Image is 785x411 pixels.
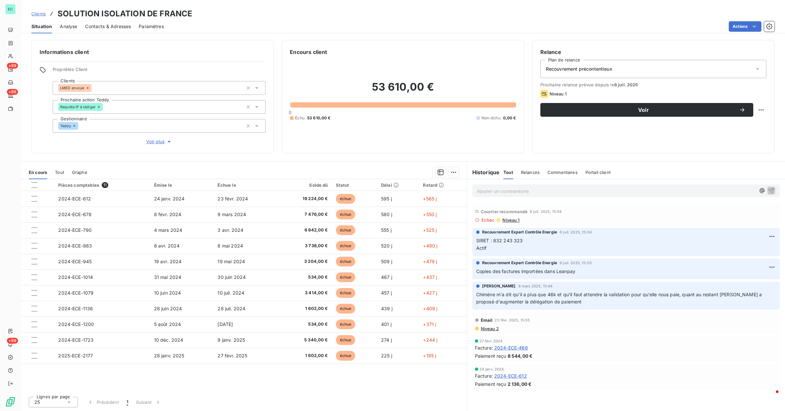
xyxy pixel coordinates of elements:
button: Voir plus [53,138,266,145]
button: Actions [729,21,761,32]
span: +550 j [423,212,437,217]
span: Recouvrement précontentieux [546,66,612,72]
span: +195 j [423,353,436,358]
span: 10 déc. 2024 [154,337,183,343]
span: +371 j [423,321,436,327]
span: Relances [521,170,540,175]
div: Solde dû [281,182,328,188]
span: 2024-ECE-1014 [58,274,93,280]
span: En cours [29,170,47,175]
button: Voir [540,103,753,117]
span: 3 414,00 € [281,290,328,296]
span: [PERSON_NAME] [482,283,516,289]
span: 8 544,00 € [508,352,533,359]
span: 27 févr. 2024 [480,339,503,343]
span: 555 j [381,227,392,233]
span: 11 [102,182,108,188]
span: Portail client [585,170,611,175]
span: 9 janv. 2025 [218,337,245,343]
span: 2024-ECE-863 [58,243,92,248]
span: +99 [7,338,18,344]
h6: Historique [467,168,500,176]
div: Statut [336,182,373,188]
span: Paramètres [139,23,164,30]
span: échue [336,225,356,235]
span: Facture : [475,372,493,379]
span: 30 juin 2024 [218,274,246,280]
span: 2024-ECE-790 [58,227,92,233]
span: 2024-ECE-945 [58,259,92,264]
span: 25 févr. 2025, 15:55 [495,318,530,322]
span: Niveau 1 [549,91,567,96]
div: EC [5,4,16,14]
span: Teddy [60,124,71,128]
span: 23 févr. 2024 [218,196,248,201]
span: Recouvrement Expert Contrôle Energie [482,260,557,266]
span: +427 j [423,290,437,296]
span: 595 j [381,196,392,201]
div: Délai [381,182,415,188]
span: 53 610,00 € [307,115,331,121]
span: 2025-ECE-2177 [58,353,93,358]
span: Paiement reçu [475,352,506,359]
span: +437 j [423,274,437,280]
span: LMED envoyé [60,86,84,90]
div: Émise le [154,182,210,188]
span: 2024-ECE-1723 [58,337,94,343]
span: 439 j [381,306,392,311]
span: Niveau 2 [480,326,499,331]
span: Recouvrement Expert Contrôle Energie [482,229,557,235]
span: Voir plus [146,138,172,145]
span: 0,00 € [503,115,516,121]
span: Tout [503,170,513,175]
span: 1 602,00 € [281,352,328,359]
span: 27 févr. 2025 [218,353,247,358]
span: 5 340,00 € [281,337,328,343]
span: 2024-ECE-466 [494,344,528,351]
span: +99 [7,89,18,95]
span: Clients [31,11,46,16]
span: 6 juil. 2025 [614,82,638,87]
span: 19 mai 2024 [218,259,245,264]
span: +479 j [423,259,437,264]
span: 9 mars 2024 [218,212,246,217]
span: 2024-ECE-612 [494,372,527,379]
span: 0 [289,110,291,115]
span: échue [336,241,356,251]
span: 534,00 € [281,321,328,328]
span: 2 136,00 € [508,381,532,387]
span: 10 juin 2024 [154,290,181,296]
span: 7 476,00 € [281,211,328,218]
span: 6 mars 2025, 15:44 [518,284,553,288]
span: [DATE] [218,321,233,327]
span: 3 204,00 € [281,258,328,265]
span: 274 j [381,337,392,343]
h6: Informations client [40,48,266,56]
span: Echec [481,217,495,223]
span: 19 avr. 2024 [154,259,182,264]
span: échue [336,319,356,329]
span: 24 janv. 2024 [480,367,504,371]
span: +525 j [423,227,437,233]
span: 467 j [381,274,392,280]
span: 28 janv. 2025 [154,353,184,358]
span: +490 j [423,243,437,248]
span: Facture : [475,344,493,351]
h2: 53 610,00 € [290,80,516,100]
span: Non-échu [481,115,500,121]
span: échue [336,272,356,282]
span: Email [481,317,493,323]
span: 225 j [381,353,392,358]
span: Copies des factures importées dans Leanpay [476,268,575,274]
span: 19 224,00 € [281,196,328,202]
span: Requête IP à rédiger [60,105,96,109]
h6: Encours client [290,48,327,56]
span: Graphe [72,170,87,175]
span: Voir [548,107,739,112]
a: Clients [31,10,46,17]
span: +409 j [423,306,437,311]
span: 6 juil. 2025, 15:04 [530,210,562,214]
span: 509 j [381,259,392,264]
span: échue [336,335,356,345]
div: Pièces comptables [58,182,146,188]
